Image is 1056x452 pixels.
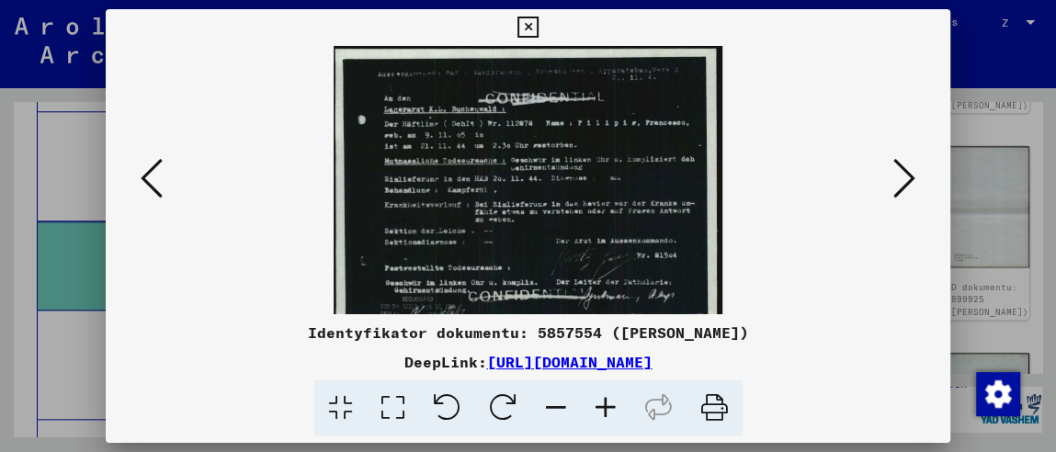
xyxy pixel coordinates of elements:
font: DeepLink: [404,353,487,371]
font: Identyfikator dokumentu: 5857554 ([PERSON_NAME]) [308,323,749,342]
img: Zmiana zgody [976,372,1020,416]
div: Zmiana zgody [975,371,1019,415]
a: [URL][DOMAIN_NAME] [487,353,653,371]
